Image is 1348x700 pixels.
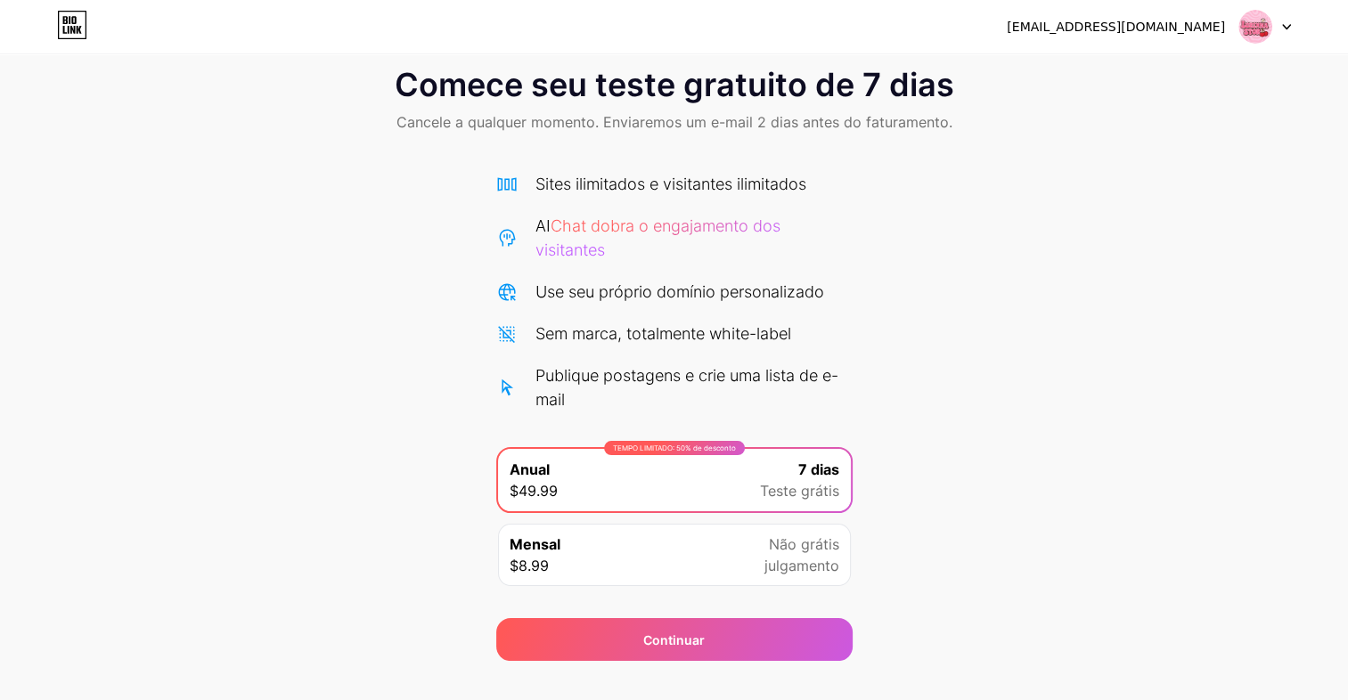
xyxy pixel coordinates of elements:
div: Sites ilimitados e visitantes ilimitados [535,172,806,196]
span: Comece seu teste gratuito de 7 dias [395,67,954,102]
div: [EMAIL_ADDRESS][DOMAIN_NAME] [1007,18,1225,37]
span: $49.99 [510,480,558,501]
span: julgamento [764,555,839,576]
div: Publique postagens e crie uma lista de e-mail [535,363,853,411]
span: Não grátis [769,533,839,555]
img: lorennastor [1238,10,1272,44]
div: AI [535,214,853,262]
span: $8.99 [510,555,549,576]
div: TEMPO LIMITADO: 50% de desconto [604,441,745,455]
span: Anual [510,459,550,480]
span: Continuar [643,631,705,649]
div: Sem marca, totalmente white-label [535,322,791,346]
span: Mensal [510,533,560,555]
div: Use seu próprio domínio personalizado [535,280,824,304]
span: 7 dias [798,459,839,480]
span: Teste grátis [760,480,839,501]
span: Cancele a qualquer momento. Enviaremos um e-mail 2 dias antes do faturamento. [396,111,952,133]
span: Chat dobra o engajamento dos visitantes [535,216,780,259]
